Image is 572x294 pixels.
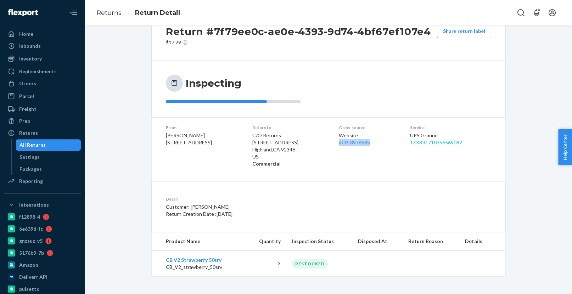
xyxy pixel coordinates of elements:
[166,24,431,39] h2: Return #7f79ee0c-ae0e-4393-9d74-4bf67ef107e4
[166,196,362,202] dt: Detail
[19,42,41,50] div: Inbounds
[4,259,81,271] a: Amazon
[4,271,81,283] a: Deliverr API
[4,91,81,102] a: Parcel
[292,259,328,269] div: RESTOCKED
[16,151,81,163] a: Settings
[4,211,81,223] a: f12898-4
[19,237,43,244] div: gnzsuz-v5
[16,139,81,151] a: All Returns
[4,235,81,247] a: gnzsuz-v5
[166,132,212,145] span: [PERSON_NAME] [STREET_ADDRESS]
[339,132,399,146] div: Website
[252,132,327,139] p: C/O Returns
[437,24,491,38] button: Share return label
[19,68,57,75] div: Replenishments
[19,154,40,161] div: Settings
[166,125,241,131] dt: From
[4,127,81,139] a: Returns
[339,125,399,131] dt: Order source
[152,232,246,251] th: Product Name
[410,139,462,145] a: 1ZX8R1710356569082
[410,132,438,138] span: UPS Ground
[4,40,81,52] a: Inbounds
[246,251,287,277] td: 3
[252,161,281,167] strong: Commercial
[410,125,491,131] dt: Service
[4,115,81,127] a: Prep
[4,28,81,40] a: Home
[4,53,81,64] a: Inventory
[166,39,431,46] p: $17.29
[16,163,81,175] a: Packages
[19,55,42,62] div: Inventory
[4,175,81,187] a: Reporting
[19,286,40,293] div: pulsetto
[166,257,221,263] a: CB V2 Strawberry 50srv
[4,66,81,77] a: Replenishments
[67,6,81,20] button: Close Navigation
[8,9,38,16] img: Flexport logo
[19,249,44,256] div: 5176b9-7b
[19,225,43,232] div: 6e639d-fc
[19,80,36,87] div: Orders
[4,247,81,259] a: 5176b9-7b
[252,153,327,160] p: US
[403,232,460,251] th: Return Reason
[19,117,30,125] div: Prep
[4,78,81,89] a: Orders
[96,9,122,17] a: Returns
[19,129,38,137] div: Returns
[19,178,43,185] div: Reporting
[19,105,37,113] div: Freight
[4,199,81,211] button: Integrations
[19,213,40,220] div: f12898-4
[286,232,352,251] th: Inspection Status
[459,232,505,251] th: Details
[19,261,38,269] div: Amazon
[352,232,403,251] th: Disposed At
[246,232,287,251] th: Quantity
[529,6,544,20] button: Open notifications
[252,125,327,131] dt: Return to
[91,2,186,23] ol: breadcrumbs
[339,139,370,145] a: #CB-3976585
[19,142,46,149] div: All Returns
[19,201,49,208] div: Integrations
[19,30,33,38] div: Home
[166,264,240,271] p: CB_V2_strawberry_50srv
[252,146,327,153] p: Highland , CA 92346
[514,6,528,20] button: Open Search Box
[4,223,81,235] a: 6e639d-fc
[19,93,34,100] div: Parcel
[186,77,241,90] h3: Inspecting
[4,103,81,115] a: Freight
[545,6,559,20] button: Open account menu
[135,9,180,17] a: Return Detail
[252,139,327,146] p: [STREET_ADDRESS]
[19,166,42,173] div: Packages
[19,273,47,281] div: Deliverr API
[166,211,362,218] p: Return Creation Date : [DATE]
[166,203,362,211] p: Customer: [PERSON_NAME]
[558,129,572,165] button: Help Center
